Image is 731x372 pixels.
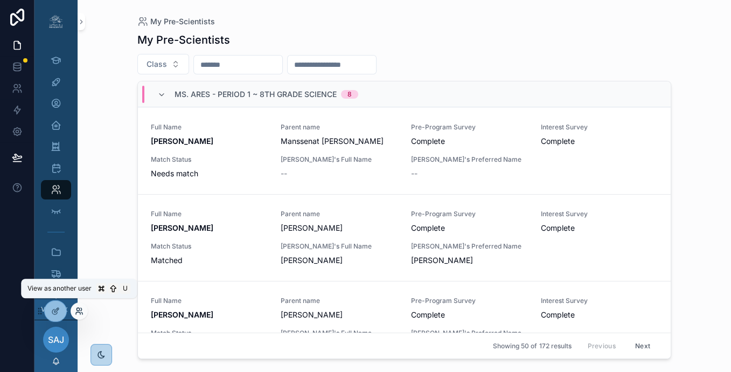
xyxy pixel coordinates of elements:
[151,329,268,337] span: Match Status
[150,16,215,27] span: My Pre-Scientists
[137,32,230,47] h1: My Pre-Scientists
[281,168,287,179] span: --
[151,123,268,132] span: Full Name
[281,210,398,218] span: Parent name
[411,136,528,147] span: Complete
[151,136,213,146] strong: [PERSON_NAME]
[281,297,398,305] span: Parent name
[411,210,528,218] span: Pre-Program Survey
[151,255,268,266] span: Matched
[138,107,671,194] a: Full Name[PERSON_NAME]Parent nameManssenat [PERSON_NAME]Pre-Program SurveyCompleteInterest Survey...
[411,309,528,320] span: Complete
[121,284,129,293] span: U
[541,210,658,218] span: Interest Survey
[493,342,571,350] span: Showing 50 of 172 results
[628,337,658,354] button: Next
[48,333,64,346] span: SAJ
[27,284,92,293] span: View as another user
[541,309,658,320] span: Complete
[151,223,213,232] strong: [PERSON_NAME]
[281,223,398,233] span: [PERSON_NAME]
[151,155,268,164] span: Match Status
[281,309,398,320] span: [PERSON_NAME]
[411,255,528,266] span: [PERSON_NAME]
[411,155,528,164] span: [PERSON_NAME]'s Preferred Name
[411,168,417,179] span: --
[175,89,337,100] span: Ms. Ares - Period 1 ~ 8th Grade Science
[411,223,528,233] span: Complete
[147,59,167,70] span: Class
[137,16,215,27] a: My Pre-Scientists
[347,90,352,99] div: 8
[281,123,398,132] span: Parent name
[541,136,658,147] span: Complete
[281,255,398,266] span: [PERSON_NAME]
[151,242,268,251] span: Match Status
[411,123,528,132] span: Pre-Program Survey
[281,136,398,147] span: Manssenat [PERSON_NAME]
[47,13,65,30] img: App logo
[411,242,528,251] span: [PERSON_NAME]'s Preferred Name
[411,297,528,305] span: Pre-Program Survey
[541,297,658,305] span: Interest Survey
[541,223,658,233] span: Complete
[138,194,671,281] a: Full Name[PERSON_NAME]Parent name[PERSON_NAME]Pre-Program SurveyCompleteInterest SurveyCompleteMa...
[281,155,398,164] span: [PERSON_NAME]'s Full Name
[151,297,268,305] span: Full Name
[151,310,213,319] strong: [PERSON_NAME]
[541,123,658,132] span: Interest Survey
[281,242,398,251] span: [PERSON_NAME]'s Full Name
[151,168,268,179] span: Needs match
[411,329,528,337] span: [PERSON_NAME]'s Preferred Name
[138,281,671,368] a: Full Name[PERSON_NAME]Parent name[PERSON_NAME]Pre-Program SurveyCompleteInterest SurveyCompleteMa...
[281,329,398,337] span: [PERSON_NAME]'s Full Name
[34,43,78,299] div: scrollable content
[137,54,189,74] button: Select Button
[151,210,268,218] span: Full Name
